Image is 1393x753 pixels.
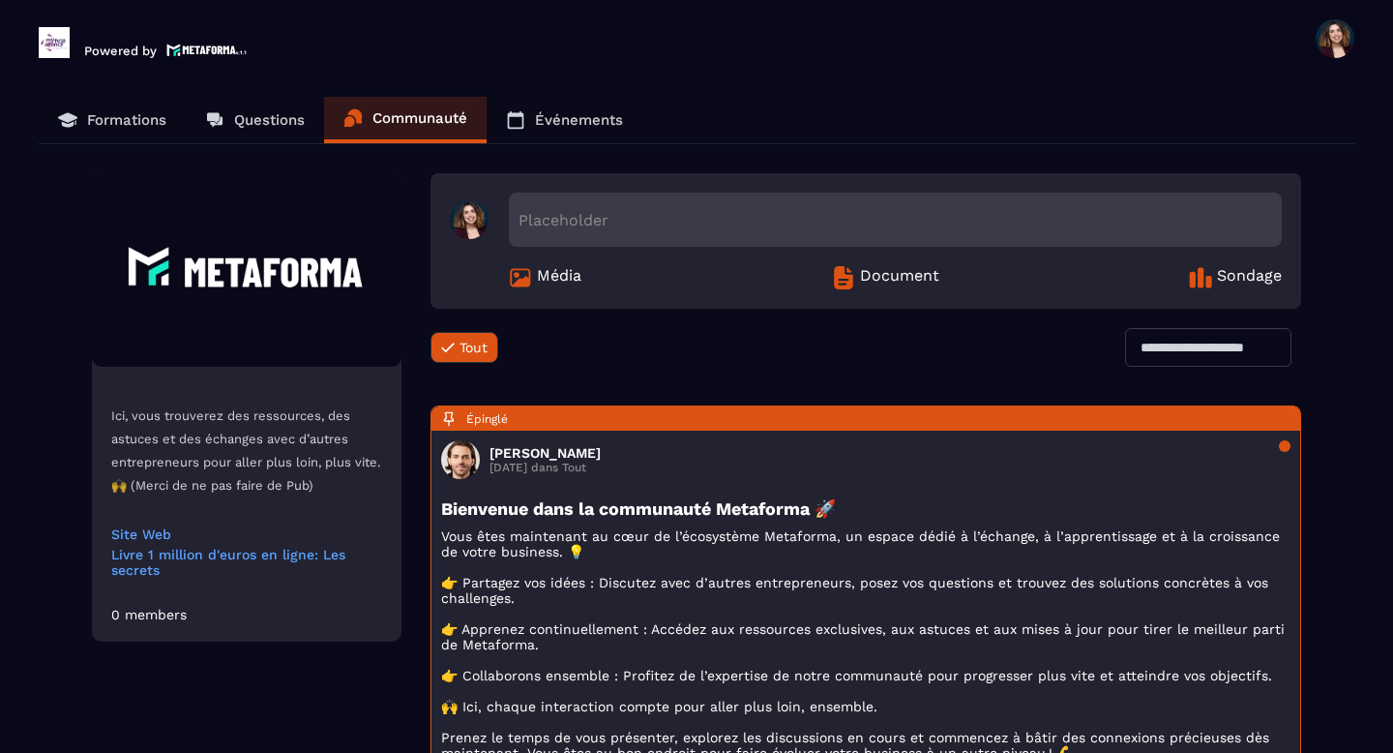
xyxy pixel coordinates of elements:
[111,607,187,622] div: 0 members
[466,412,508,426] span: Épinglé
[860,266,939,289] span: Document
[537,266,581,289] span: Média
[489,461,601,474] p: [DATE] dans Tout
[487,97,642,143] a: Événements
[92,173,401,367] img: Community background
[372,109,467,127] p: Communauté
[509,193,1282,247] div: Placeholder
[111,527,382,542] a: Site Web
[1217,266,1282,289] span: Sondage
[535,111,623,129] p: Événements
[186,97,324,143] a: Questions
[166,42,248,58] img: logo
[489,445,601,461] h3: [PERSON_NAME]
[459,340,488,355] span: Tout
[234,111,305,129] p: Questions
[39,97,186,143] a: Formations
[111,547,382,578] a: Livre 1 million d'euros en ligne: Les secrets
[87,111,166,129] p: Formations
[111,405,382,497] p: Ici, vous trouverez des ressources, des astuces et des échanges avec d’autres entrepreneurs pour ...
[441,498,1290,519] h3: Bienvenue dans la communauté Metaforma 🚀
[39,27,70,58] img: logo-branding
[84,44,157,58] p: Powered by
[324,97,487,143] a: Communauté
